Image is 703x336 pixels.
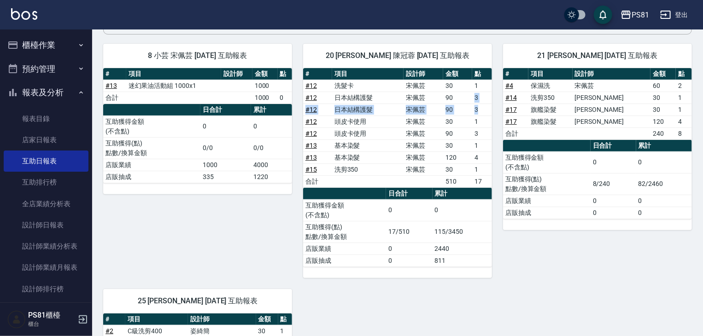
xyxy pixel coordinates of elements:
td: 互助獲得金額 (不含點) [103,116,200,137]
td: 宋佩芸 [404,151,443,163]
th: 金額 [256,313,278,325]
button: 預約管理 [4,57,88,81]
span: 21 [PERSON_NAME] [DATE] 互助報表 [514,51,681,60]
th: # [503,68,528,80]
img: Person [7,310,26,329]
td: 120 [443,151,472,163]
td: 0 [636,195,692,207]
td: 30 [650,104,676,116]
div: PS81 [632,9,649,21]
a: #12 [305,82,317,89]
td: 90 [443,127,472,139]
a: #12 [305,106,317,113]
td: 0/0 [251,137,292,159]
td: 90 [443,92,472,104]
td: 8/240 [591,173,636,195]
th: 點 [472,68,492,80]
td: 1 [472,116,492,127]
a: #12 [305,118,317,125]
td: 60 [650,80,676,92]
td: 頭皮卡使用 [332,127,404,139]
button: 報表及分析 [4,81,88,104]
td: 82/2460 [636,173,692,195]
a: 全店業績分析表 [4,193,88,214]
td: 宋佩芸 [404,116,443,127]
td: 宋佩芸 [404,139,443,151]
td: 30 [443,139,472,151]
td: 洗剪350 [332,163,404,175]
a: #13 [305,154,317,161]
td: 17/510 [386,221,433,243]
th: 點 [278,313,292,325]
td: 30 [443,163,472,175]
td: 30 [443,80,472,92]
a: #12 [305,130,317,137]
a: 設計師業績月報表 [4,257,88,278]
a: 設計師業績分析表 [4,236,88,257]
td: 基本染髮 [332,139,404,151]
td: 店販業績 [103,159,200,171]
table: a dense table [503,68,692,140]
td: 0 [591,195,636,207]
td: 互助獲得金額 (不含點) [503,151,591,173]
th: 累計 [636,140,692,152]
td: 宋佩芸 [573,80,650,92]
th: 設計師 [573,68,650,80]
td: 互助獲得(點) 點數/換算金額 [303,221,386,243]
td: 2 [676,80,692,92]
th: 累計 [433,188,492,200]
td: 30 [443,116,472,127]
span: 25 [PERSON_NAME] [DATE] 互助報表 [114,296,281,306]
td: 宋佩芸 [404,92,443,104]
td: 店販業績 [303,243,386,255]
a: #13 [305,142,317,149]
td: 洗髮卡 [332,80,404,92]
th: 日合計 [200,104,251,116]
td: 0/0 [200,137,251,159]
a: 設計師日報表 [4,214,88,236]
button: save [594,6,612,24]
a: #14 [505,94,517,101]
a: #17 [505,118,517,125]
td: 90 [443,104,472,116]
th: 累計 [251,104,292,116]
td: 30 [650,92,676,104]
td: 0 [433,199,492,221]
th: 金額 [252,68,278,80]
button: PS81 [617,6,653,24]
span: 8 小芸 宋佩芸 [DATE] 互助報表 [114,51,281,60]
td: 3 [472,127,492,139]
td: 1 [676,92,692,104]
td: 互助獲得(點) 點數/換算金額 [103,137,200,159]
td: 1000 [200,159,251,171]
td: 宋佩芸 [404,163,443,175]
td: 互助獲得金額 (不含點) [303,199,386,221]
table: a dense table [103,68,292,104]
td: 宋佩芸 [404,80,443,92]
th: 設計師 [221,68,252,80]
td: 0 [200,116,251,137]
th: 設計師 [188,313,256,325]
td: 1000 [252,80,278,92]
td: 510 [443,175,472,187]
td: 1 [676,104,692,116]
a: #4 [505,82,513,89]
th: 設計師 [404,68,443,80]
td: 合計 [503,127,528,139]
td: 0 [278,92,292,104]
th: 點 [278,68,292,80]
td: 1220 [251,171,292,183]
td: 合計 [103,92,126,104]
td: 日本結構護髮 [332,92,404,104]
a: 報表目錄 [4,108,88,129]
td: 互助獲得(點) 點數/換算金額 [503,173,591,195]
td: 240 [650,127,676,139]
td: 0 [636,207,692,219]
th: 金額 [650,68,676,80]
td: 4000 [251,159,292,171]
td: 8 [676,127,692,139]
td: 店販抽成 [303,255,386,266]
a: #12 [305,94,317,101]
th: 項目 [126,68,221,80]
td: 120 [650,116,676,127]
